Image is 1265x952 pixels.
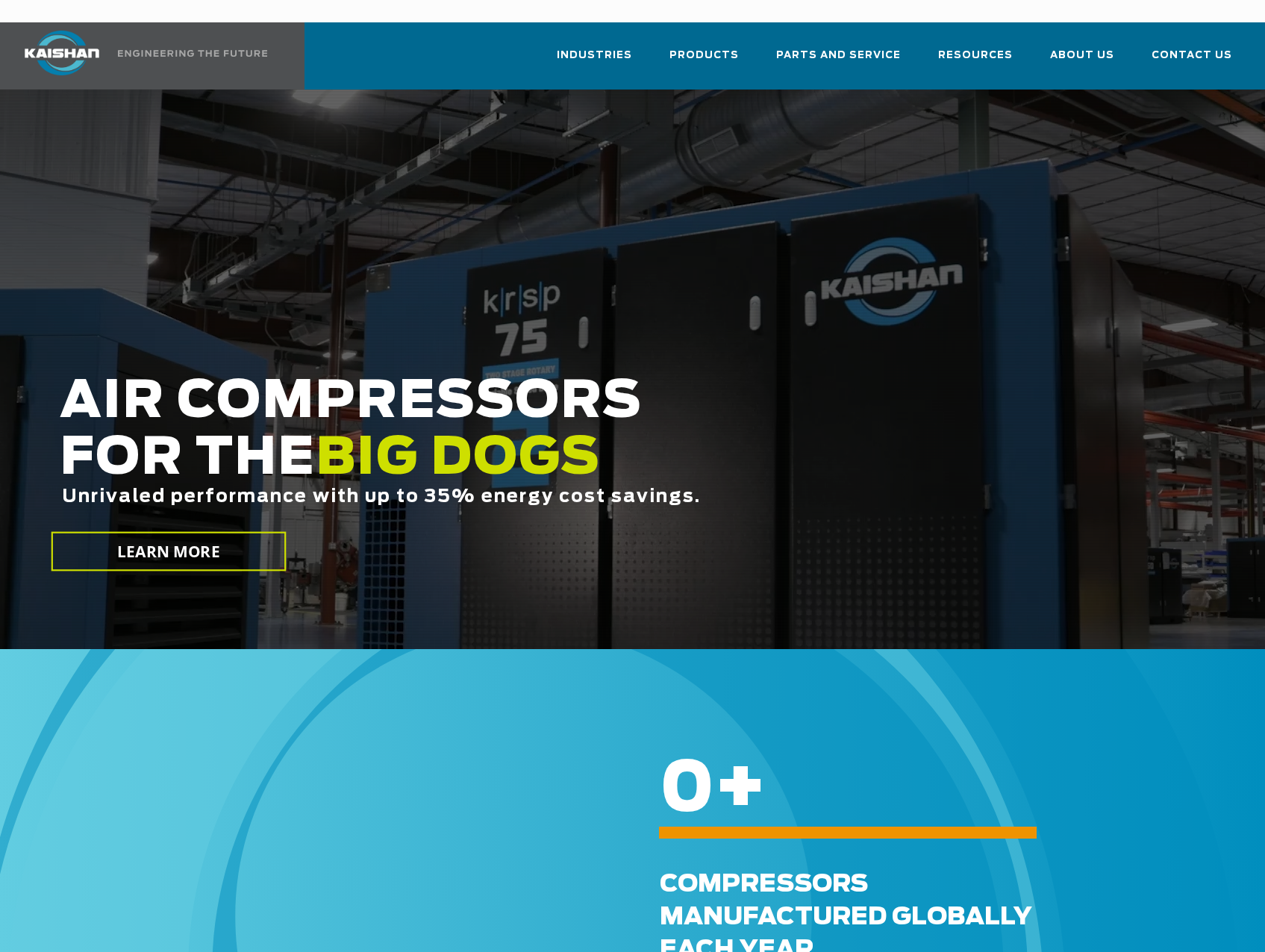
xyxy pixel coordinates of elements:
span: Unrivaled performance with up to 35% energy cost savings. [62,488,701,506]
a: Parts and Service [776,36,901,87]
span: Contact Us [1152,47,1232,64]
span: Products [669,47,739,64]
span: Resources [938,47,1013,64]
a: LEARN MORE [51,532,286,571]
span: BIG DOGS [316,433,601,484]
span: About Us [1050,47,1114,64]
span: Parts and Service [776,47,901,64]
h2: AIR COMPRESSORS FOR THE [60,374,1012,554]
a: Products [669,36,739,87]
h6: + [660,780,1215,800]
span: LEARN MORE [117,541,220,563]
span: 0 [660,756,714,824]
span: Industries [557,47,632,64]
a: Contact Us [1152,36,1232,87]
a: Resources [938,36,1013,87]
a: About Us [1050,36,1114,87]
img: kaishan logo [6,31,118,75]
a: Industries [557,36,632,87]
img: Engineering the future [118,50,267,57]
a: Kaishan USA [6,22,270,90]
